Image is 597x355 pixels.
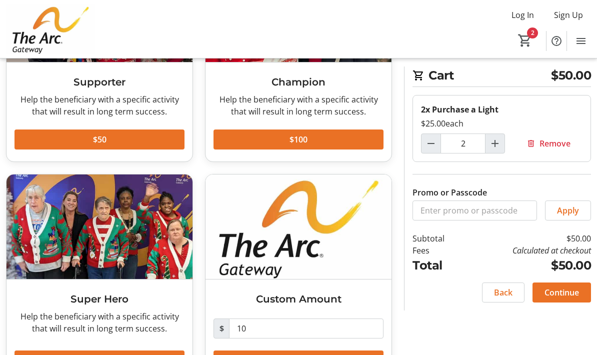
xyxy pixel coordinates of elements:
[532,282,591,302] button: Continue
[6,4,95,54] img: The Arc Gateway 's Logo
[571,31,591,51] button: Menu
[545,200,591,220] button: Apply
[412,244,464,256] td: Fees
[14,74,184,89] h3: Supporter
[412,186,487,198] label: Promo or Passcode
[229,318,383,338] input: Donation Amount
[511,9,534,21] span: Log In
[482,282,524,302] button: Back
[289,133,307,145] span: $100
[546,31,566,51] button: Help
[412,256,464,274] td: Total
[494,286,512,298] span: Back
[440,133,485,153] input: Purchase a Light Quantity
[213,318,229,338] span: $
[14,129,184,149] button: $50
[464,256,591,274] td: $50.00
[514,133,582,153] button: Remove
[205,174,391,279] img: Custom Amount
[412,200,537,220] input: Enter promo or passcode
[464,244,591,256] td: Calculated at checkout
[213,291,383,306] h3: Custom Amount
[503,7,542,23] button: Log In
[412,66,591,87] h2: Cart
[544,286,579,298] span: Continue
[516,31,534,49] button: Cart
[14,291,184,306] h3: Super Hero
[554,9,583,21] span: Sign Up
[93,133,106,145] span: $50
[6,174,192,279] img: Super Hero
[421,117,582,129] div: $25.00 each
[14,93,184,117] div: Help the beneficiary with a specific activity that will result in long term success.
[213,74,383,89] h3: Champion
[412,232,464,244] td: Subtotal
[464,232,591,244] td: $50.00
[539,137,570,149] span: Remove
[546,7,591,23] button: Sign Up
[485,134,504,153] button: Increment by one
[213,93,383,117] div: Help the beneficiary with a specific activity that will result in long term success.
[557,204,579,216] span: Apply
[14,310,184,334] div: Help the beneficiary with a specific activity that will result in long term success.
[421,134,440,153] button: Decrement by one
[421,103,582,115] div: 2x Purchase a Light
[551,66,591,84] span: $50.00
[213,129,383,149] button: $100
